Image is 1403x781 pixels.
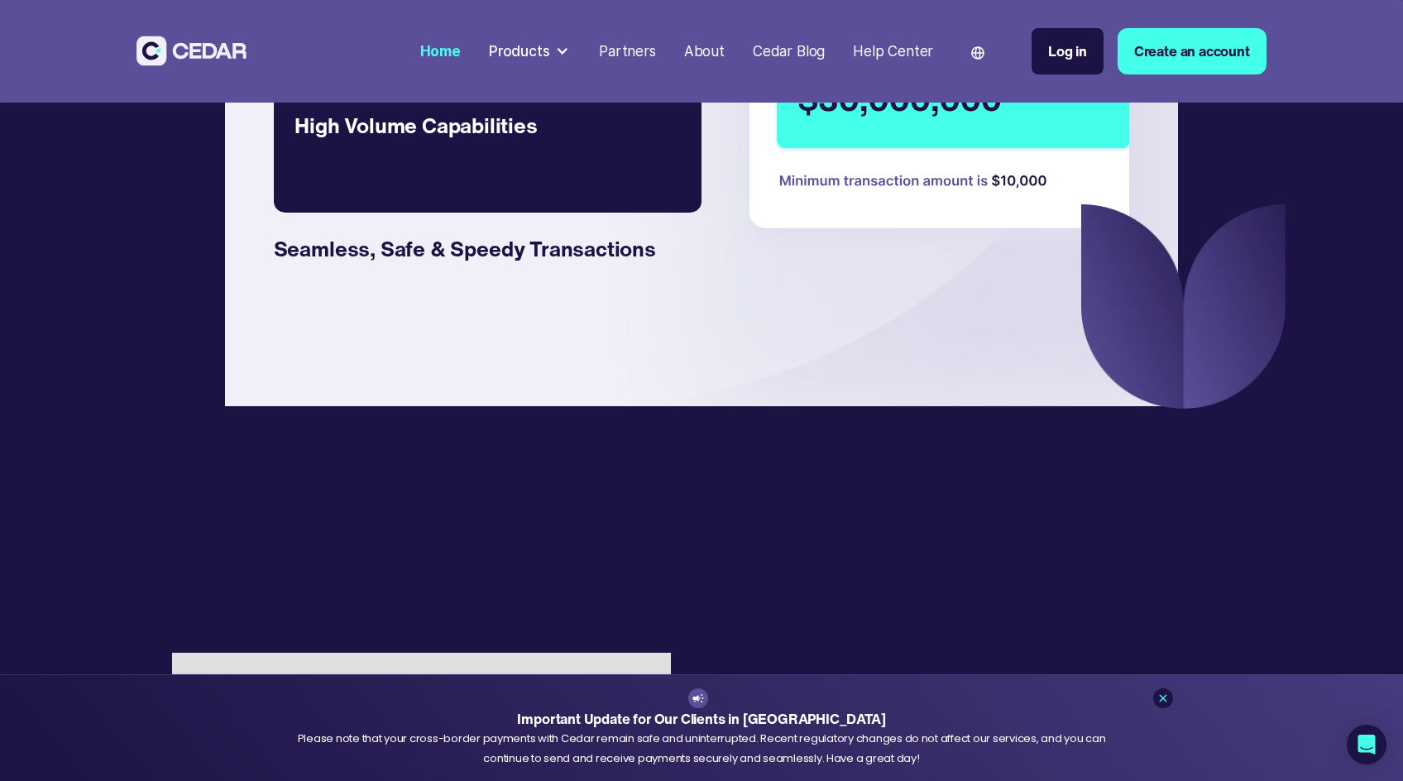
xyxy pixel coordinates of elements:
img: announcement [692,692,705,705]
div: Cedar Blog [753,41,825,62]
a: Cedar Blog [746,32,832,70]
div: Open Intercom Messenger [1347,725,1386,764]
a: Log in [1032,28,1104,74]
a: Help Center [846,32,941,70]
strong: Important Update for Our Clients in [GEOGRAPHIC_DATA] [517,708,885,729]
div: Home [420,41,461,62]
div: Seamless, Safe & Speedy Transactions [274,233,681,265]
div: Partners [599,41,656,62]
div: Products [482,34,578,69]
a: Create an account [1118,28,1267,74]
a: Partners [592,32,663,70]
div: Products [489,41,550,62]
div: Please note that your cross-border payments with Cedar remain safe and uninterrupted. Recent regu... [296,729,1107,768]
a: Home [413,32,467,70]
div: Help Center [853,41,933,62]
a: About [677,32,731,70]
div: High Volume Capabilities [294,110,680,141]
div: Log in [1048,41,1087,62]
div: About [684,41,725,62]
img: world icon [971,46,984,60]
